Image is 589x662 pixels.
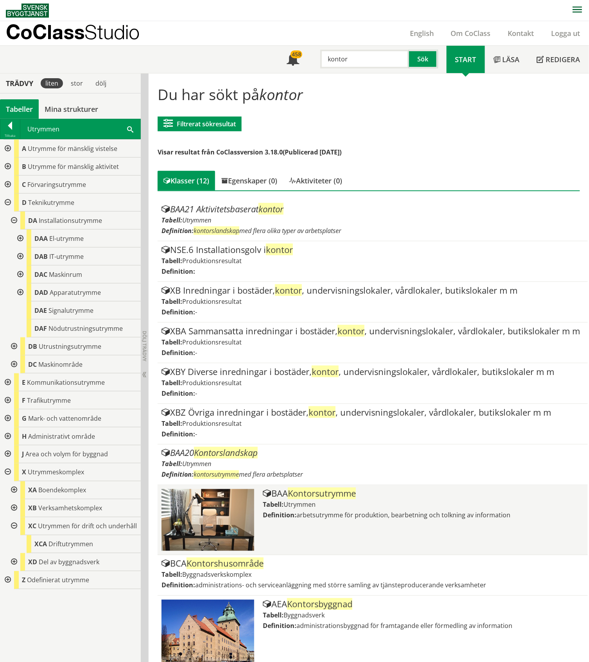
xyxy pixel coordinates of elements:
[162,419,182,428] label: Tabell:
[34,288,48,297] span: DAD
[442,29,499,38] a: Om CoClass
[309,406,336,418] span: kontor
[27,576,89,585] span: Odefinierat utrymme
[41,78,63,88] div: liten
[287,54,299,66] span: Notifikationer
[194,470,239,479] span: kontorsutrymme
[195,308,197,316] span: -
[182,257,242,265] span: Produktionsresultat
[287,598,352,610] span: Kontorsbyggnad
[503,55,520,64] span: Läsa
[158,148,283,156] span: Visar resultat från CoClassversion 3.18.0
[195,581,486,590] span: administrations- och serviceanläggning med större samling av tjänsteproducerande verksamheter
[194,470,303,479] span: med flera arbetsplatser
[25,450,108,459] span: Area och volym för byggnad
[195,348,197,357] span: -
[49,234,84,243] span: El-utrymme
[162,389,195,398] label: Definition:
[34,252,48,261] span: DAB
[28,216,37,225] span: DA
[28,198,74,207] span: Teknikutrymme
[259,203,284,215] span: kontor
[263,501,284,509] label: Tabell:
[2,79,38,88] div: Trädvy
[162,408,584,417] div: XBZ Övriga inredningar i bostäder, , undervisningslokaler, vårdlokaler, butikslokaler m m
[162,257,182,265] label: Tabell:
[28,432,95,441] span: Administrativt område
[22,144,26,153] span: A
[162,216,182,224] label: Tabell:
[22,450,24,459] span: J
[546,55,580,64] span: Redigera
[182,571,251,579] span: Byggnadsverkskomplex
[275,284,302,296] span: kontor
[127,125,133,133] span: Sök i tabellen
[28,360,37,369] span: DC
[291,50,302,58] div: 458
[162,449,584,458] div: BAA20
[312,366,339,377] span: kontor
[28,162,119,171] span: Utrymme för mänsklig aktivitet
[162,286,584,295] div: XB Inredningar i bostäder, , undervisningslokaler, vårdlokaler, butikslokaler m m
[284,611,325,620] span: Byggnadsverk
[27,378,105,387] span: Kommunikationsutrymme
[194,226,341,235] span: med flera olika typer av arbetsplatser
[28,414,101,423] span: Mark- och vattenområde
[39,216,102,225] span: Installationsutrymme
[6,4,49,18] img: Svensk Byggtjänst
[39,342,101,351] span: Utrustningsutrymme
[28,522,36,531] span: XC
[543,29,589,38] a: Logga ut
[187,558,264,569] span: Kontorshusområde
[455,55,476,64] span: Start
[338,325,365,337] span: kontor
[162,367,584,377] div: XBY Diverse inredningar i bostäder, , undervisningslokaler, vårdlokaler, butikslokaler m m
[22,576,25,585] span: Z
[263,622,296,630] label: Definition:
[485,46,528,73] a: Läsa
[38,504,102,513] span: Verksamhetskomplex
[0,133,20,139] div: Tillbaka
[20,119,140,139] div: Utrymmen
[34,540,47,549] span: XCA
[6,27,140,36] p: CoClass
[34,234,48,243] span: DAA
[182,460,211,468] span: Utrymmen
[263,611,284,620] label: Tabell:
[22,414,27,423] span: G
[66,78,88,88] div: stor
[195,389,197,398] span: -
[22,198,27,207] span: D
[162,308,195,316] label: Definition:
[28,468,84,477] span: Utrymmeskomplex
[283,171,348,190] div: Aktiviteter (0)
[296,622,512,630] span: administrationsbyggnad för framtagande eller förmedling av information
[263,489,584,499] div: BAA
[162,559,584,569] div: BCA
[50,288,101,297] span: Apparatutrymme
[195,430,197,438] span: -
[401,29,442,38] a: English
[141,331,148,361] span: Dölj trädvy
[162,489,254,551] img: Tabell
[28,144,117,153] span: Utrymme för mänsklig vistelse
[22,378,25,387] span: E
[39,99,104,119] a: Mina strukturer
[28,558,37,567] span: XD
[48,324,123,333] span: Nödutrustningsutrymme
[263,511,296,520] label: Definition:
[34,324,47,333] span: DAF
[162,470,194,479] label: Definition:
[259,84,303,104] span: kontor
[162,205,584,214] div: BAA21 Aktivitetsbaserat
[38,486,86,495] span: Boendekomplex
[182,379,242,387] span: Produktionsresultat
[49,252,84,261] span: IT-utrymme
[447,46,485,73] a: Start
[38,522,137,531] span: Utrymmen för drift och underhåll
[158,117,242,131] button: Filtrerat sökresultat
[6,21,156,45] a: CoClassStudio
[28,342,37,351] span: DB
[288,488,356,499] span: Kontorsutrymme
[162,430,195,438] label: Definition:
